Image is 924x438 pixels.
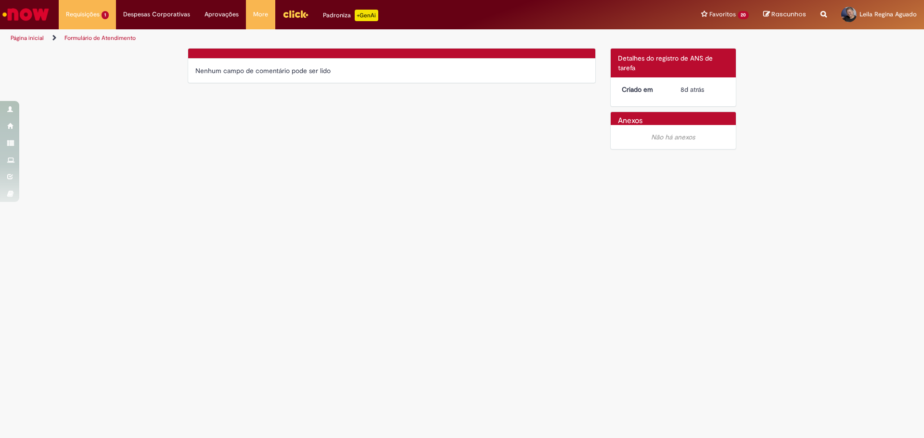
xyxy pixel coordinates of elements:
img: ServiceNow [1,5,51,24]
time: 20/08/2025 16:04:06 [680,85,704,94]
div: Padroniza [323,10,378,21]
span: 1 [102,11,109,19]
a: Página inicial [11,34,44,42]
img: click_logo_yellow_360x200.png [282,7,308,21]
a: Rascunhos [763,10,806,19]
span: 20 [738,11,749,19]
span: Rascunhos [771,10,806,19]
span: Despesas Corporativas [123,10,190,19]
span: 8d atrás [680,85,704,94]
span: Favoritos [709,10,736,19]
p: +GenAi [355,10,378,21]
div: 20/08/2025 16:04:06 [680,85,725,94]
dt: Criado em [615,85,674,94]
span: Leila Regina Aguado [860,10,917,18]
h2: Anexos [618,117,642,125]
div: Nenhum campo de comentário pode ser lido [195,66,588,75]
span: Detalhes do registro de ANS de tarefa [618,54,713,72]
a: Formulário de Atendimento [64,34,136,42]
em: Não há anexos [651,133,695,141]
span: Aprovações [205,10,239,19]
ul: Trilhas de página [7,29,609,47]
span: Requisições [66,10,100,19]
span: More [253,10,268,19]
